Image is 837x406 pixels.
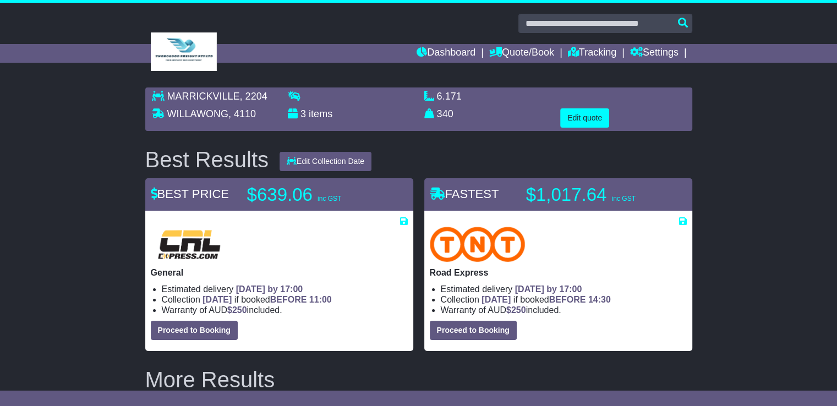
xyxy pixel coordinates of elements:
span: 250 [232,305,247,315]
button: Proceed to Booking [151,321,238,340]
img: CRL: General [151,227,228,262]
span: BEFORE [549,295,586,304]
span: inc GST [318,195,341,202]
span: inc GST [611,195,635,202]
span: BEST PRICE [151,187,229,201]
span: BEFORE [270,295,307,304]
a: Dashboard [417,44,475,63]
p: $1,017.64 [526,184,664,206]
span: , 4110 [228,108,256,119]
button: Edit quote [560,108,609,128]
li: Estimated delivery [441,284,687,294]
span: , 2204 [240,91,267,102]
span: MARRICKVILLE [167,91,240,102]
a: Tracking [568,44,616,63]
p: $639.06 [247,184,385,206]
span: [DATE] by 17:00 [236,284,303,294]
span: [DATE] [203,295,232,304]
li: Warranty of AUD included. [162,305,408,315]
p: Road Express [430,267,687,278]
span: 340 [437,108,453,119]
button: Edit Collection Date [280,152,371,171]
p: General [151,267,408,278]
span: items [309,108,332,119]
li: Collection [441,294,687,305]
span: [DATE] by 17:00 [515,284,582,294]
span: 250 [511,305,526,315]
span: 6.171 [437,91,462,102]
span: [DATE] [482,295,511,304]
span: WILLAWONG [167,108,228,119]
div: Best Results [140,147,275,172]
span: if booked [203,295,331,304]
span: $ [506,305,526,315]
span: 14:30 [588,295,611,304]
li: Collection [162,294,408,305]
span: if booked [482,295,610,304]
span: 3 [300,108,306,119]
button: Proceed to Booking [430,321,517,340]
h2: More Results [145,367,692,392]
span: 11:00 [309,295,332,304]
a: Quote/Book [489,44,554,63]
a: Settings [630,44,679,63]
img: TNT Domestic: Road Express [430,227,526,262]
span: FASTEST [430,187,499,201]
li: Warranty of AUD included. [441,305,687,315]
li: Estimated delivery [162,284,408,294]
span: $ [227,305,247,315]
